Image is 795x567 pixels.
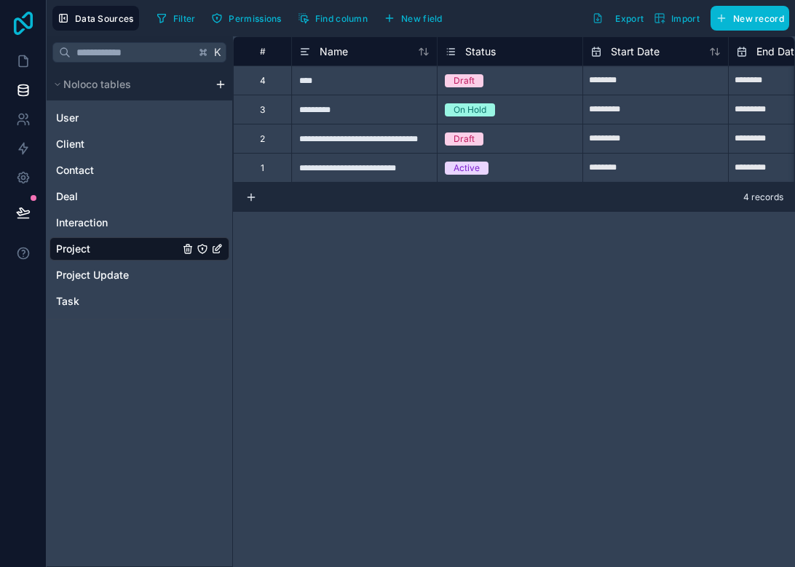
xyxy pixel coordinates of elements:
[615,13,644,24] span: Export
[711,6,789,31] button: New record
[733,13,784,24] span: New record
[379,7,448,29] button: New field
[151,7,201,29] button: Filter
[260,75,266,87] div: 4
[315,13,368,24] span: Find column
[671,13,700,24] span: Import
[75,13,134,24] span: Data Sources
[454,74,475,87] div: Draft
[260,133,265,145] div: 2
[206,7,286,29] button: Permissions
[260,104,265,116] div: 3
[206,7,292,29] a: Permissions
[401,13,443,24] span: New field
[229,13,281,24] span: Permissions
[52,6,139,31] button: Data Sources
[649,6,705,31] button: Import
[454,132,475,146] div: Draft
[705,6,789,31] a: New record
[465,44,496,59] span: Status
[611,44,660,59] span: Start Date
[261,162,264,174] div: 1
[454,162,480,175] div: Active
[245,46,280,57] div: #
[454,103,486,116] div: On Hold
[743,191,783,203] span: 4 records
[173,13,196,24] span: Filter
[320,44,348,59] span: Name
[587,6,649,31] button: Export
[293,7,373,29] button: Find column
[213,47,223,58] span: K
